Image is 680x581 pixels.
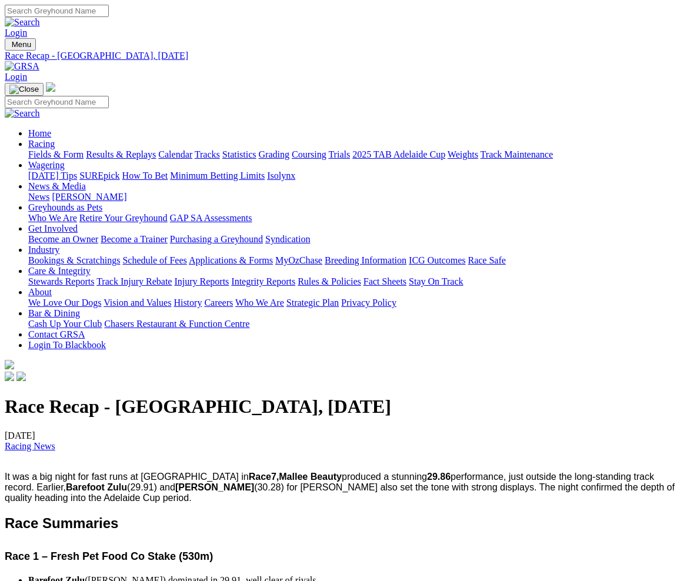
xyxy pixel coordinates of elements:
[28,213,77,223] a: Who We Are
[5,441,55,451] a: Racing News
[468,255,505,265] a: Race Safe
[28,319,675,329] div: Bar & Dining
[5,83,44,96] button: Toggle navigation
[409,255,465,265] a: ICG Outcomes
[175,482,254,492] span: [PERSON_NAME]
[28,181,86,191] a: News & Media
[409,276,463,286] a: Stay On Track
[170,234,263,244] a: Purchasing a Greyhound
[46,82,55,92] img: logo-grsa-white.png
[341,298,396,308] a: Privacy Policy
[5,550,213,562] span: Race 1 – Fresh Pet Food Co Stake (530m)
[267,171,295,181] a: Isolynx
[28,255,120,265] a: Bookings & Scratchings
[16,372,26,381] img: twitter.svg
[5,72,27,82] a: Login
[28,298,101,308] a: We Love Our Dogs
[292,149,326,159] a: Coursing
[259,149,289,159] a: Grading
[265,234,310,244] a: Syndication
[352,149,445,159] a: 2025 TAB Adelaide Cup
[122,171,168,181] a: How To Bet
[28,149,84,159] a: Fields & Form
[28,160,65,170] a: Wagering
[28,213,675,223] div: Greyhounds as Pets
[427,472,451,482] span: 29.86
[28,340,106,350] a: Login To Blackbook
[5,472,675,503] span: It was a big night for fast runs at [GEOGRAPHIC_DATA] in produced a stunning performance, just ou...
[271,472,342,482] b: 7,
[28,171,77,181] a: [DATE] Tips
[5,96,109,108] input: Search
[28,298,675,308] div: About
[286,298,339,308] a: Strategic Plan
[52,192,126,202] a: [PERSON_NAME]
[28,149,675,160] div: Racing
[249,472,271,482] span: Race
[28,276,675,287] div: Care & Integrity
[28,192,49,202] a: News
[5,108,40,119] img: Search
[79,171,119,181] a: SUREpick
[5,28,27,38] a: Login
[96,276,172,286] a: Track Injury Rebate
[28,192,675,202] div: News & Media
[448,149,478,159] a: Weights
[122,255,186,265] a: Schedule of Fees
[28,266,91,276] a: Care & Integrity
[235,298,284,308] a: Who We Are
[79,213,168,223] a: Retire Your Greyhound
[28,128,51,138] a: Home
[222,149,256,159] a: Statistics
[28,234,98,244] a: Become an Owner
[28,234,675,245] div: Get Involved
[5,360,14,369] img: logo-grsa-white.png
[104,319,249,329] a: Chasers Restaurant & Function Centre
[5,61,39,72] img: GRSA
[174,298,202,308] a: History
[104,298,171,308] a: Vision and Values
[28,171,675,181] div: Wagering
[189,255,273,265] a: Applications & Forms
[325,255,406,265] a: Breeding Information
[170,213,252,223] a: GAP SA Assessments
[298,276,361,286] a: Rules & Policies
[12,40,31,49] span: Menu
[481,149,553,159] a: Track Maintenance
[328,149,350,159] a: Trials
[204,298,233,308] a: Careers
[5,5,109,17] input: Search
[279,472,342,482] span: Mallee Beauty
[5,515,118,531] span: Race Summaries
[5,38,36,51] button: Toggle navigation
[28,255,675,266] div: Industry
[28,308,80,318] a: Bar & Dining
[5,396,675,418] h1: Race Recap - [GEOGRAPHIC_DATA], [DATE]
[5,372,14,381] img: facebook.svg
[5,430,55,451] span: [DATE]
[195,149,220,159] a: Tracks
[28,276,94,286] a: Stewards Reports
[5,17,40,28] img: Search
[231,276,295,286] a: Integrity Reports
[101,234,168,244] a: Become a Trainer
[66,482,127,492] span: Barefoot Zulu
[28,287,52,297] a: About
[28,223,78,233] a: Get Involved
[28,329,85,339] a: Contact GRSA
[170,171,265,181] a: Minimum Betting Limits
[158,149,192,159] a: Calendar
[28,139,55,149] a: Racing
[28,245,59,255] a: Industry
[5,51,675,61] a: Race Recap - [GEOGRAPHIC_DATA], [DATE]
[174,276,229,286] a: Injury Reports
[275,255,322,265] a: MyOzChase
[9,85,39,94] img: Close
[28,319,102,329] a: Cash Up Your Club
[364,276,406,286] a: Fact Sheets
[86,149,156,159] a: Results & Replays
[28,202,102,212] a: Greyhounds as Pets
